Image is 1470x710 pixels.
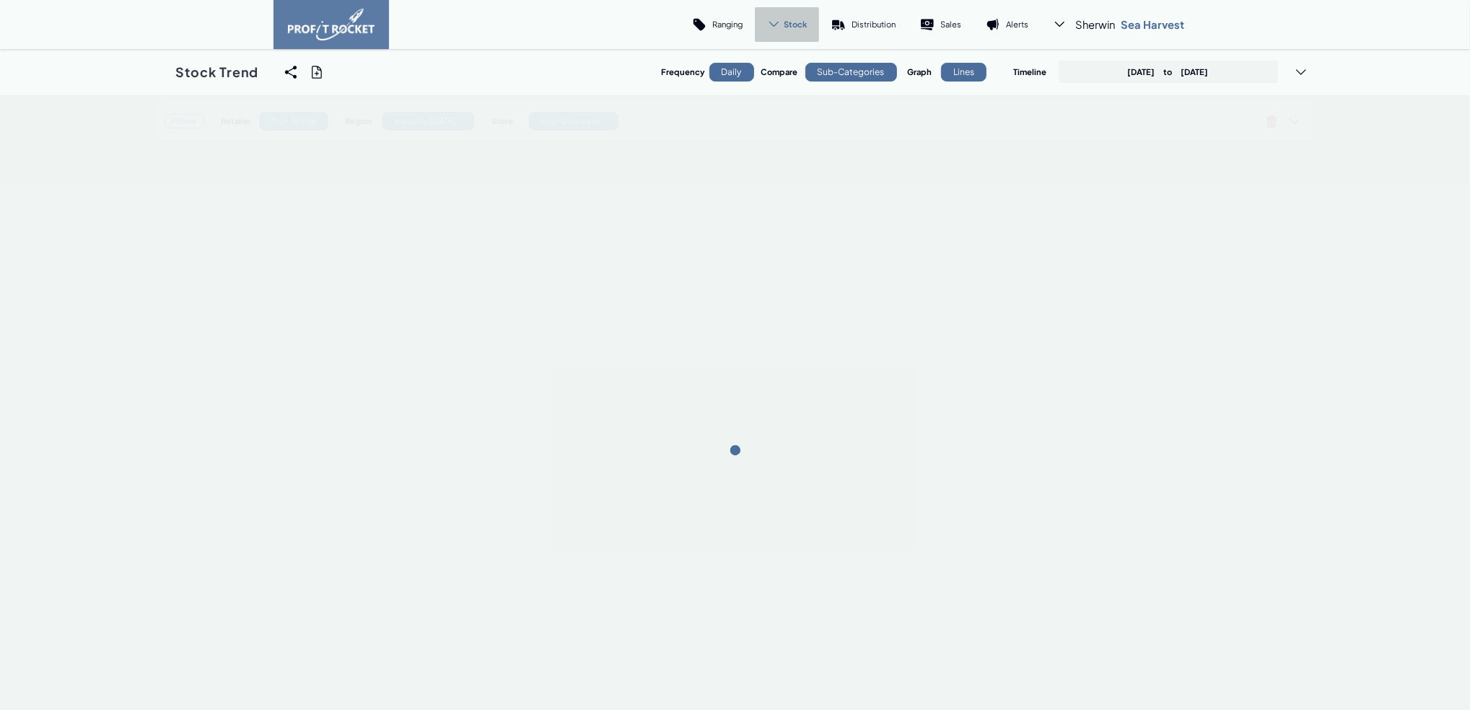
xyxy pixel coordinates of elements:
p: [DATE] [DATE] [1128,66,1209,77]
div: Lines [941,63,986,82]
span: to [1155,66,1181,76]
div: Daily [709,63,754,82]
span: Stock [784,19,807,30]
a: Sales [908,7,974,42]
a: Distribution [819,7,908,42]
div: Sub-Categories [805,63,897,82]
a: Alerts [974,7,1041,42]
h4: Timeline [1014,66,1047,77]
span: Sherwin [1076,17,1116,32]
p: Distribution [852,19,896,30]
p: Sales [940,19,961,30]
h4: Compare [761,66,798,77]
img: image [288,9,375,40]
p: Sea Harvest [1121,17,1185,32]
p: Alerts [1006,19,1028,30]
a: Ranging [680,7,755,42]
a: Stock Trend [158,49,277,95]
p: Ranging [712,19,743,30]
h4: Frequency [662,66,702,77]
h4: Graph [908,66,935,77]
